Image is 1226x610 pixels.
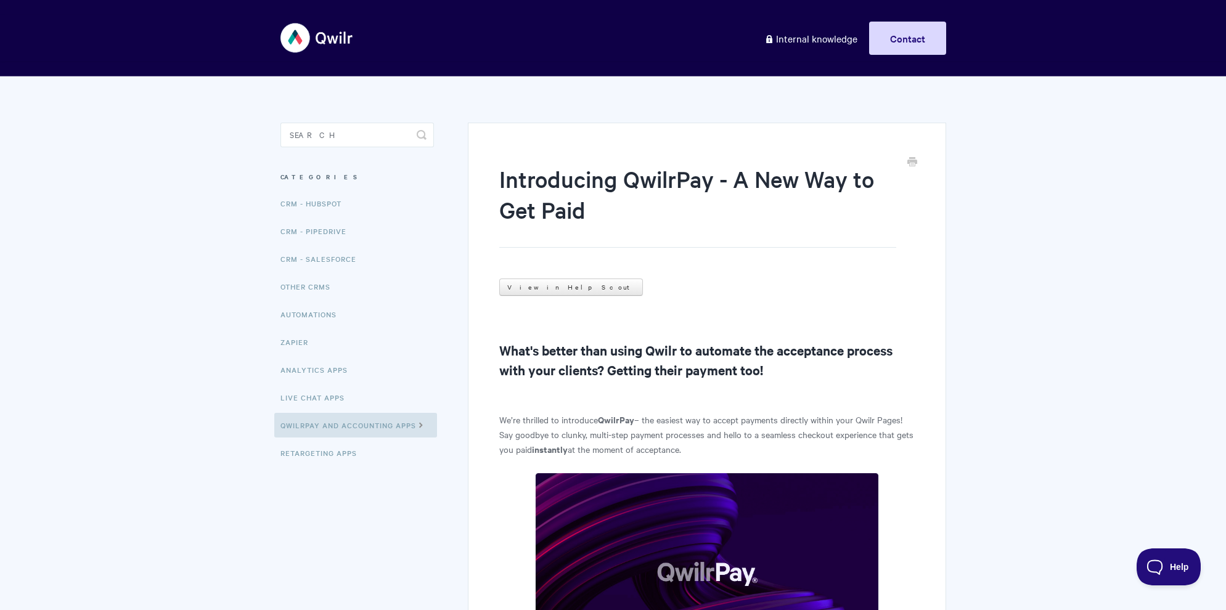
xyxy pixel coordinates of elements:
a: QwilrPay and Accounting Apps [274,413,437,437]
strong: QwilrPay [598,413,634,426]
strong: instantly [532,442,568,455]
iframe: Toggle Customer Support [1137,548,1201,585]
a: Contact [869,22,946,55]
h3: Categories [280,166,434,188]
a: Internal knowledge [755,22,867,55]
img: Qwilr Help Center [280,15,354,61]
p: We’re thrilled to introduce – the easiest way to accept payments directly within your Qwilr Pages... [499,412,914,457]
a: Live Chat Apps [280,385,354,410]
a: CRM - HubSpot [280,191,351,216]
h2: What's better than using Qwilr to automate the acceptance process with your clients? Getting thei... [499,340,914,380]
h1: Introducing QwilrPay - A New Way to Get Paid [499,163,896,248]
a: Analytics Apps [280,357,357,382]
a: Zapier [280,330,317,354]
a: Other CRMs [280,274,340,299]
a: Retargeting Apps [280,441,366,465]
a: View in Help Scout [499,279,643,296]
a: CRM - Pipedrive [280,219,356,243]
a: Automations [280,302,346,327]
a: Print this Article [907,156,917,169]
input: Search [280,123,434,147]
a: CRM - Salesforce [280,246,366,271]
